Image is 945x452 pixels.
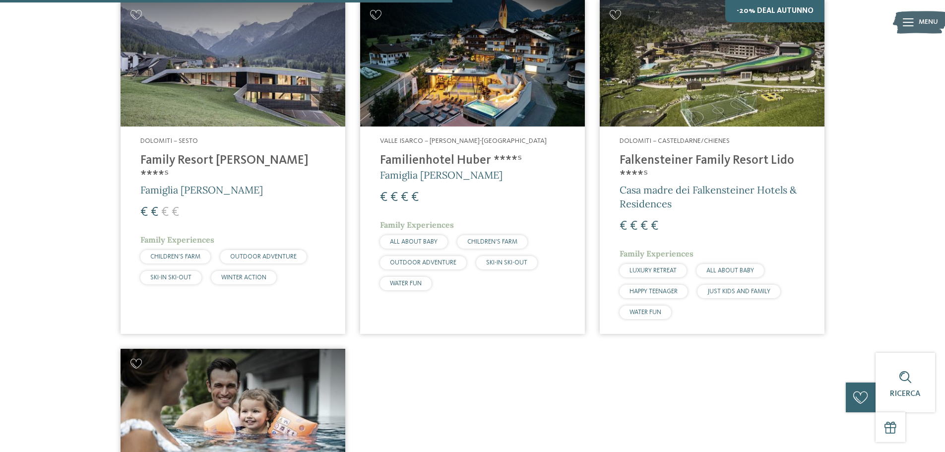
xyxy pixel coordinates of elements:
[380,169,503,181] span: Famiglia [PERSON_NAME]
[140,137,198,144] span: Dolomiti – Sesto
[140,153,325,183] h4: Family Resort [PERSON_NAME] ****ˢ
[390,280,422,287] span: WATER FUN
[161,206,169,219] span: €
[151,206,158,219] span: €
[390,259,456,266] span: OUTDOOR ADVENTURE
[620,249,693,258] span: Family Experiences
[651,220,658,233] span: €
[380,220,454,230] span: Family Experiences
[630,220,637,233] span: €
[150,274,191,281] span: SKI-IN SKI-OUT
[707,288,770,295] span: JUST KIDS AND FAMILY
[172,206,179,219] span: €
[140,206,148,219] span: €
[630,309,661,316] span: WATER FUN
[706,267,754,274] span: ALL ABOUT BABY
[401,191,408,204] span: €
[640,220,648,233] span: €
[620,137,730,144] span: Dolomiti – Casteldarne/Chienes
[411,191,419,204] span: €
[150,254,200,260] span: CHILDREN’S FARM
[620,220,627,233] span: €
[221,274,266,281] span: WINTER ACTION
[380,153,565,168] h4: Familienhotel Huber ****ˢ
[620,184,797,210] span: Casa madre dei Falkensteiner Hotels & Residences
[467,239,517,245] span: CHILDREN’S FARM
[620,153,805,183] h4: Falkensteiner Family Resort Lido ****ˢ
[390,191,398,204] span: €
[140,235,214,245] span: Family Experiences
[630,267,677,274] span: LUXURY RETREAT
[890,390,921,398] span: Ricerca
[380,137,547,144] span: Valle Isarco – [PERSON_NAME]-[GEOGRAPHIC_DATA]
[390,239,438,245] span: ALL ABOUT BABY
[630,288,678,295] span: HAPPY TEENAGER
[140,184,263,196] span: Famiglia [PERSON_NAME]
[380,191,387,204] span: €
[486,259,527,266] span: SKI-IN SKI-OUT
[230,254,297,260] span: OUTDOOR ADVENTURE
